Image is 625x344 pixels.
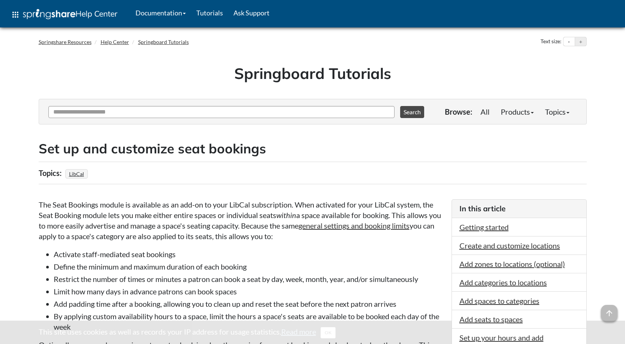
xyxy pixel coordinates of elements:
a: Products [495,104,539,119]
h3: In this article [459,203,579,214]
a: Create and customize locations [459,241,560,250]
button: Decrease text size [563,37,575,46]
div: Topics: [39,166,63,180]
span: arrow_upward [601,305,617,321]
h2: Set up and customize seat bookings [39,139,587,158]
button: Increase text size [575,37,586,46]
a: Tutorials [191,3,228,22]
li: Activate staff-mediated seat bookings [54,249,444,259]
div: This site uses cookies as well as records your IP address for usage statistics. [31,326,594,338]
a: Add zones to locations (optional) [459,259,565,268]
a: general settings and booking limits [298,221,410,230]
a: LibCal [68,168,85,179]
li: Restrict the number of times or minutes a patron can book a seat by day, week, month, year, and/o... [54,274,444,284]
a: All [475,104,495,119]
div: Text size: [539,37,563,47]
li: By applying custom availability hours to a space, limit the hours a space's seats are available t... [54,311,444,332]
em: within [276,211,296,220]
span: Help Center [75,9,117,18]
a: Add spaces to categories [459,296,539,305]
span: apps [11,10,20,19]
a: Springboard Tutorials [138,39,189,45]
a: Add categories to locations [459,278,547,287]
li: Limit how many days in advance patrons can book spaces [54,286,444,297]
img: Springshare [23,9,75,19]
a: Ask Support [228,3,275,22]
p: The Seat Bookings module is available as an add-on to your LibCal subscription. When activated fo... [39,199,444,241]
a: Documentation [130,3,191,22]
a: apps Help Center [6,3,123,26]
li: Add padding time after a booking, allowing you to clean up and reset the seat before the next pat... [54,299,444,309]
a: Add seats to spaces [459,315,523,324]
li: Define the minimum and maximum duration of each booking [54,261,444,272]
a: Help Center [101,39,129,45]
a: Springshare Resources [39,39,92,45]
h1: Springboard Tutorials [44,63,581,84]
a: Getting started [459,223,509,232]
p: Browse: [445,106,472,117]
a: arrow_upward [601,306,617,315]
button: Search [400,106,424,118]
a: Topics [539,104,575,119]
